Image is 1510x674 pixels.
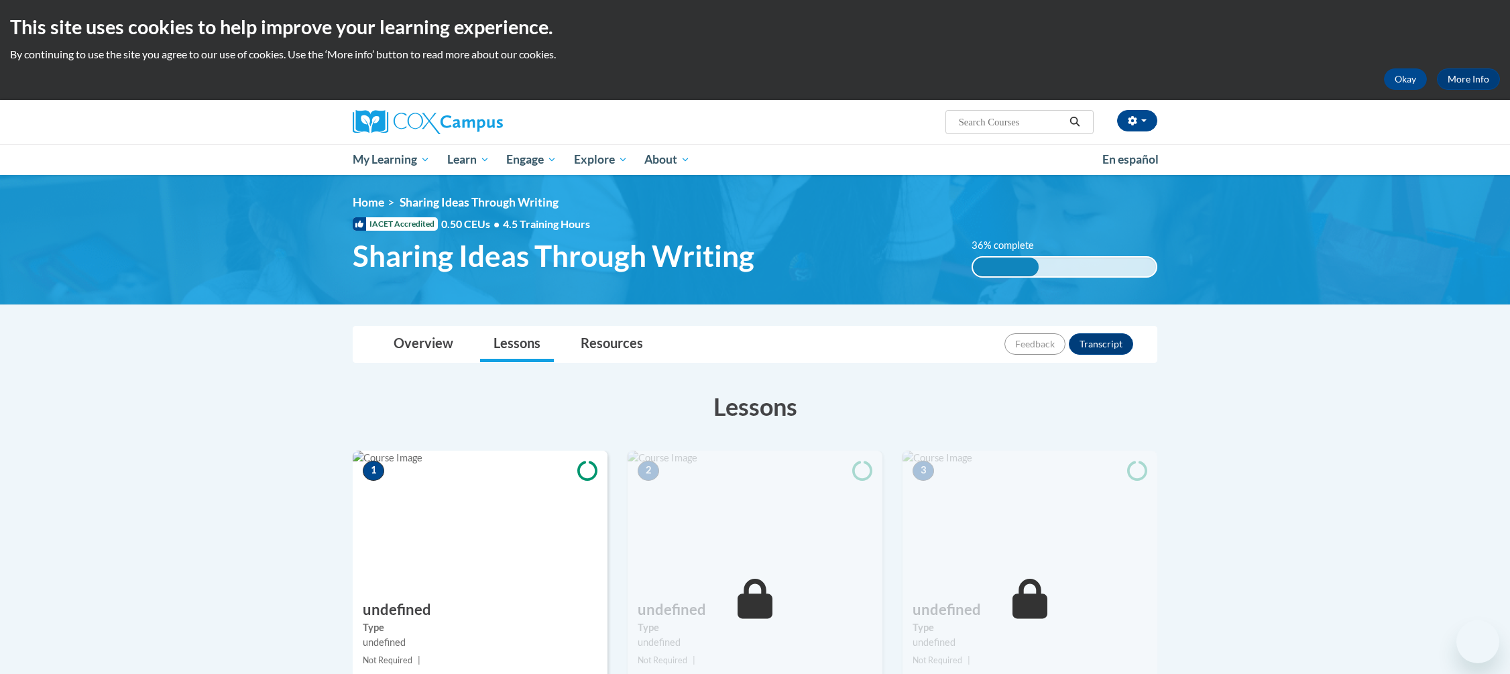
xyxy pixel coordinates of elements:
a: Explore [565,144,636,175]
div: 36% complete [973,258,1039,276]
span: My Learning [353,152,430,168]
img: Course Image [903,451,1157,585]
a: My Learning [344,144,439,175]
span: Engage [506,152,557,168]
h2: This site uses cookies to help improve your learning experience. [10,13,1500,40]
img: Course Image [353,451,607,585]
h3: Lessons [353,390,1157,423]
a: Engage [498,144,565,175]
label: Type [363,620,597,635]
span: Not Required [638,655,687,665]
input: Search Courses [957,114,1065,130]
span: 3 [913,461,934,481]
a: Resources [567,327,656,362]
span: About [644,152,690,168]
span: • [493,217,500,230]
a: About [636,144,699,175]
span: Sharing Ideas Through Writing [353,238,754,274]
button: Search [1065,114,1085,130]
h3: undefined [903,600,1157,620]
span: En español [1102,152,1159,166]
span: | [693,655,695,665]
a: More Info [1437,68,1500,90]
a: Cox Campus [353,110,607,134]
span: 2 [638,461,659,481]
span: 4.5 Training Hours [503,217,590,230]
div: undefined [638,635,872,650]
span: | [418,655,420,665]
span: Learn [447,152,489,168]
h3: undefined [353,600,607,620]
span: IACET Accredited [353,217,438,231]
iframe: Button to launch messaging window [1456,620,1499,663]
a: Learn [439,144,498,175]
div: Main menu [333,144,1177,175]
button: Account Settings [1117,110,1157,131]
span: 0.50 CEUs [441,217,503,231]
button: Feedback [1004,333,1065,355]
img: Course Image [628,451,882,585]
div: undefined [363,635,597,650]
span: Not Required [913,655,962,665]
span: Explore [574,152,628,168]
img: Cox Campus [353,110,503,134]
span: Not Required [363,655,412,665]
p: By continuing to use the site you agree to our use of cookies. Use the ‘More info’ button to read... [10,47,1500,62]
div: undefined [913,635,1147,650]
span: 1 [363,461,384,481]
button: Transcript [1069,333,1133,355]
span: Sharing Ideas Through Writing [400,195,559,209]
a: En español [1094,146,1167,174]
h3: undefined [628,600,882,620]
a: Overview [380,327,467,362]
label: 36% complete [972,238,1049,253]
label: Type [638,620,872,635]
a: Home [353,195,384,209]
button: Okay [1384,68,1427,90]
span: | [968,655,970,665]
a: Lessons [480,327,554,362]
label: Type [913,620,1147,635]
